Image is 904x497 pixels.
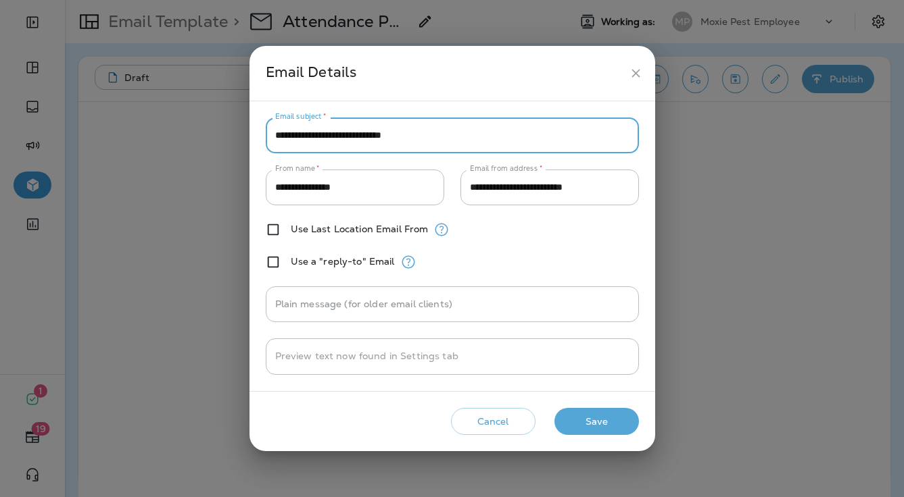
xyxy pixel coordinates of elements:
[291,256,395,267] label: Use a "reply-to" Email
[266,61,623,86] div: Email Details
[275,163,320,174] label: From name
[470,163,542,174] label: Email from address
[623,61,648,86] button: close
[291,224,429,234] label: Use Last Location Email From
[275,111,327,122] label: Email subject
[451,408,536,436] button: Cancel
[554,408,639,436] button: Save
